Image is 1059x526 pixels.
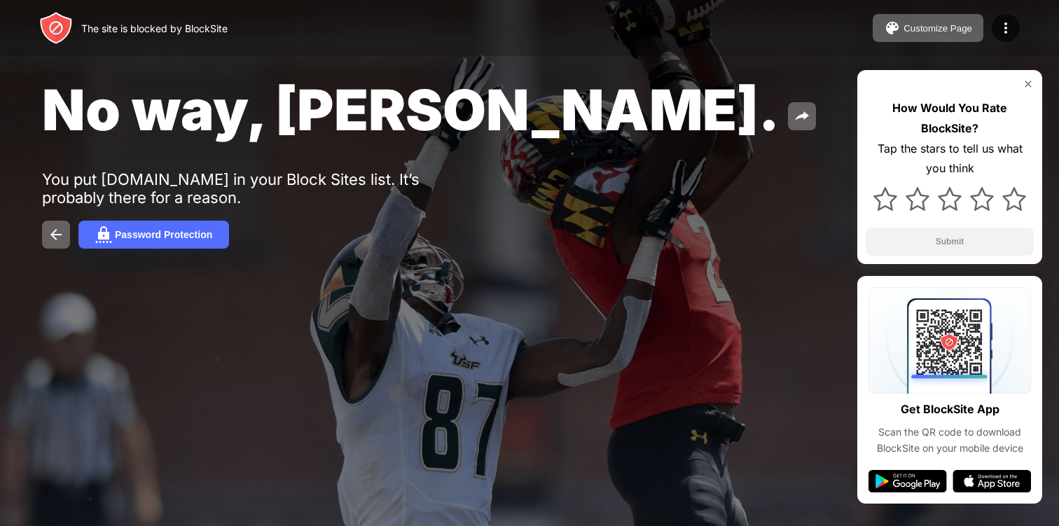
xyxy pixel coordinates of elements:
div: Tap the stars to tell us what you think [866,139,1034,179]
img: back.svg [48,226,64,243]
div: Password Protection [115,229,212,240]
button: Password Protection [78,221,229,249]
div: Customize Page [904,23,972,34]
button: Submit [866,228,1034,256]
iframe: Banner [42,349,373,510]
img: star.svg [1002,187,1026,211]
img: google-play.svg [868,470,947,492]
div: The site is blocked by BlockSite [81,22,228,34]
img: star.svg [873,187,897,211]
img: app-store.svg [953,470,1031,492]
img: star.svg [970,187,994,211]
div: Get BlockSite App [901,399,999,420]
img: share.svg [794,108,810,125]
img: star.svg [938,187,962,211]
img: password.svg [95,226,112,243]
div: How Would You Rate BlockSite? [866,98,1034,139]
img: pallet.svg [884,20,901,36]
img: qrcode.svg [868,287,1031,394]
img: rate-us-close.svg [1023,78,1034,90]
div: Scan the QR code to download BlockSite on your mobile device [868,424,1031,456]
div: You put [DOMAIN_NAME] in your Block Sites list. It’s probably there for a reason. [42,170,475,207]
img: star.svg [906,187,929,211]
img: menu-icon.svg [997,20,1014,36]
button: Customize Page [873,14,983,42]
img: header-logo.svg [39,11,73,45]
span: No way, [PERSON_NAME]. [42,76,780,144]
